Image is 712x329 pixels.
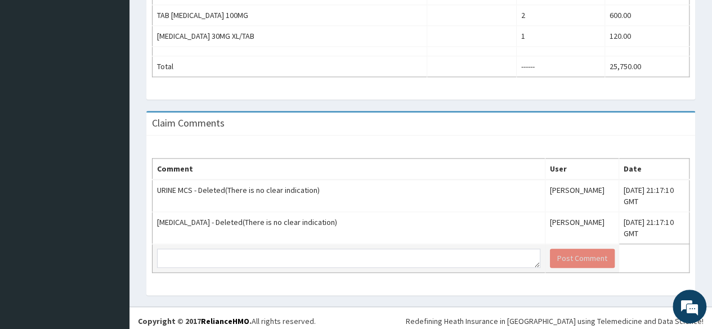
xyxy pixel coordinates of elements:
[604,5,689,26] td: 600.00
[604,56,689,77] td: 25,750.00
[153,212,545,244] td: [MEDICAL_DATA] - Deleted(There is no clear indication)
[201,316,249,326] a: RelianceHMO
[619,179,689,212] td: [DATE] 21:17:10 GMT
[516,56,604,77] td: ------
[153,5,427,26] td: TAB [MEDICAL_DATA] 100MG
[138,316,252,326] strong: Copyright © 2017 .
[516,5,604,26] td: 2
[619,212,689,244] td: [DATE] 21:17:10 GMT
[153,26,427,47] td: [MEDICAL_DATA] 30MG XL/TAB
[604,26,689,47] td: 120.00
[65,95,155,209] span: We're online!
[59,63,189,78] div: Chat with us now
[6,214,214,253] textarea: Type your message and hit 'Enter'
[153,159,545,180] th: Comment
[619,159,689,180] th: Date
[153,56,427,77] td: Total
[152,118,225,128] h3: Claim Comments
[545,212,619,244] td: [PERSON_NAME]
[516,26,604,47] td: 1
[550,249,615,268] button: Post Comment
[545,159,619,180] th: User
[21,56,46,84] img: d_794563401_company_1708531726252_794563401
[153,179,545,212] td: URINE MCS - Deleted(There is no clear indication)
[545,179,619,212] td: [PERSON_NAME]
[406,316,704,327] div: Redefining Heath Insurance in [GEOGRAPHIC_DATA] using Telemedicine and Data Science!
[185,6,212,33] div: Minimize live chat window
